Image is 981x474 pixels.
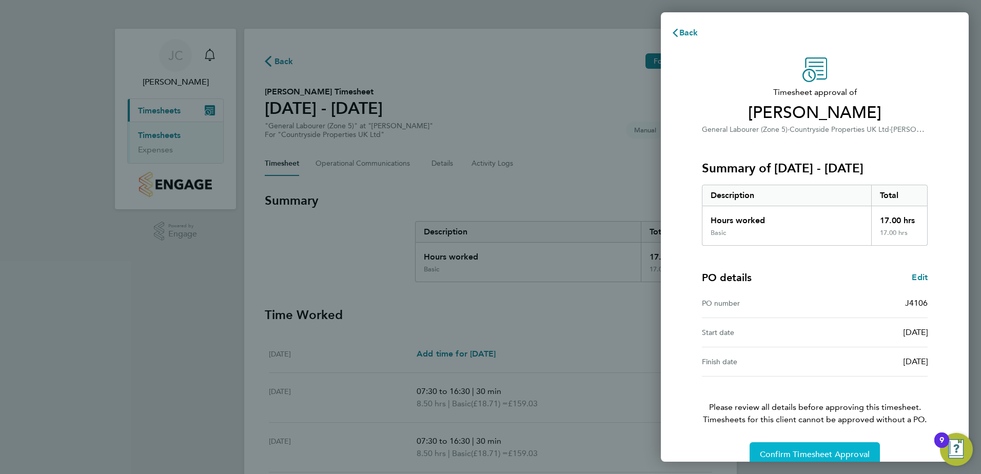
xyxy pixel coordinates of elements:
[912,271,928,284] a: Edit
[702,160,928,176] h3: Summary of [DATE] - [DATE]
[702,297,815,309] div: PO number
[702,86,928,98] span: Timesheet approval of
[702,125,788,134] span: General Labourer (Zone 5)
[702,326,815,339] div: Start date
[679,28,698,37] span: Back
[711,229,726,237] div: Basic
[702,206,871,229] div: Hours worked
[702,355,815,368] div: Finish date
[891,124,949,134] span: [PERSON_NAME]
[871,229,928,245] div: 17.00 hrs
[905,298,928,308] span: J4106
[912,272,928,282] span: Edit
[750,442,880,467] button: Confirm Timesheet Approval
[702,185,871,206] div: Description
[702,103,928,123] span: [PERSON_NAME]
[760,449,870,460] span: Confirm Timesheet Approval
[815,326,928,339] div: [DATE]
[702,185,928,246] div: Summary of 15 - 21 Sep 2025
[790,125,889,134] span: Countryside Properties UK Ltd
[871,185,928,206] div: Total
[788,125,790,134] span: ·
[889,125,891,134] span: ·
[940,433,973,466] button: Open Resource Center, 9 new notifications
[939,440,944,453] div: 9
[690,377,940,426] p: Please review all details before approving this timesheet.
[661,23,709,43] button: Back
[690,413,940,426] span: Timesheets for this client cannot be approved without a PO.
[815,355,928,368] div: [DATE]
[871,206,928,229] div: 17.00 hrs
[702,270,752,285] h4: PO details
